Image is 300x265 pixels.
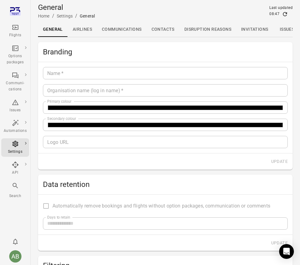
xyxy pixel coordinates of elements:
[1,43,29,67] a: Options packages
[4,80,27,93] div: Communi-cations
[68,22,97,37] a: Airlines
[4,149,27,155] div: Settings
[1,22,29,40] a: Flights
[269,11,279,17] div: 08:47
[9,235,21,248] button: Notifications
[1,117,29,136] a: Automations
[4,128,27,134] div: Automations
[52,202,270,210] span: Automatically remove bookings and flights without option packages, communication or comments
[236,22,273,37] a: Invitations
[7,248,24,265] button: Aslaug Bjarnadottir
[1,180,29,201] button: Search
[43,180,288,189] h2: Data retention
[38,14,50,18] a: Home
[52,12,54,20] li: /
[4,32,27,38] div: Flights
[38,12,95,20] nav: Breadcrumbs
[80,13,95,19] div: General
[75,12,77,20] li: /
[1,138,29,157] a: Settings
[47,116,76,121] label: Secondary colour
[9,250,21,263] div: AB
[269,5,293,11] div: Last updated
[4,193,27,199] div: Search
[1,159,29,178] a: API
[147,22,179,37] a: Contacts
[4,107,27,113] div: Issues
[279,244,294,259] div: Open Intercom Messenger
[4,170,27,176] div: API
[179,22,236,37] a: Disruption reasons
[1,97,29,115] a: Issues
[57,14,73,18] a: Settings
[97,22,147,37] a: Communications
[43,47,288,57] h2: Branding
[47,99,71,104] label: Primary colour
[38,22,293,37] div: Local navigation
[4,53,27,65] div: Options packages
[38,2,95,12] h1: General
[1,70,29,94] a: Communi-cations
[38,22,68,37] a: General
[282,11,288,17] button: Refresh data
[47,215,70,220] label: Days to retain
